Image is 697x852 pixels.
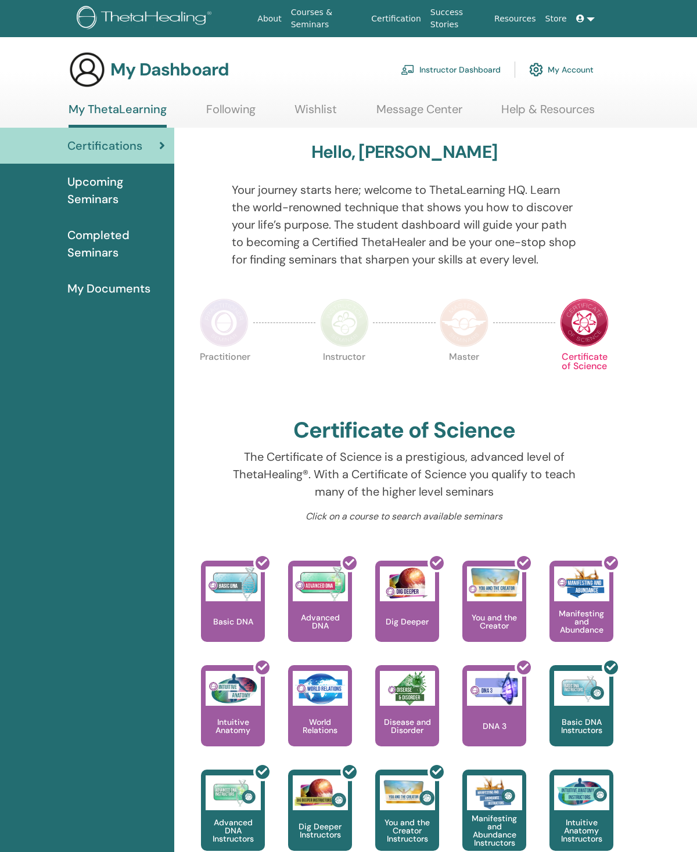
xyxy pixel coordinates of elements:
[541,8,572,30] a: Store
[110,59,229,80] h3: My Dashboard
[253,8,286,30] a: About
[560,352,609,401] p: Certificate of Science
[288,718,352,734] p: World Relations
[67,280,150,297] span: My Documents
[67,137,142,154] span: Certifications
[529,57,594,82] a: My Account
[294,102,337,125] a: Wishlist
[501,102,595,125] a: Help & Resources
[549,609,613,634] p: Manifesting and Abundance
[529,60,543,80] img: cog.svg
[288,665,352,770] a: World Relations World Relations
[554,775,609,810] img: Intuitive Anatomy Instructors
[380,671,435,706] img: Disease and Disorder
[232,181,577,268] p: Your journey starts here; welcome to ThetaLearning HQ. Learn the world-renowned technique that sh...
[77,6,215,32] img: logo.png
[293,417,515,444] h2: Certificate of Science
[440,298,488,347] img: Master
[375,665,439,770] a: Disease and Disorder Disease and Disorder
[232,448,577,500] p: The Certificate of Science is a prestigious, advanced level of ThetaHealing®. With a Certificate ...
[554,566,609,601] img: Manifesting and Abundance
[320,352,369,401] p: Instructor
[286,2,367,35] a: Courses & Seminars
[288,561,352,665] a: Advanced DNA Advanced DNA
[426,2,490,35] a: Success Stories
[462,665,526,770] a: DNA 3 DNA 3
[380,775,435,810] img: You and the Creator Instructors
[293,671,348,706] img: World Relations
[293,775,348,810] img: Dig Deeper Instructors
[462,613,526,630] p: You and the Creator
[375,561,439,665] a: Dig Deeper Dig Deeper
[376,102,462,125] a: Message Center
[200,352,249,401] p: Practitioner
[467,671,522,706] img: DNA 3
[232,510,577,524] p: Click on a course to search available seminars
[311,142,497,163] h3: Hello, [PERSON_NAME]
[206,102,256,125] a: Following
[67,226,165,261] span: Completed Seminars
[288,822,352,839] p: Dig Deeper Instructors
[490,8,541,30] a: Resources
[381,618,433,626] p: Dig Deeper
[320,298,369,347] img: Instructor
[201,665,265,770] a: Intuitive Anatomy Intuitive Anatomy
[200,298,249,347] img: Practitioner
[67,173,165,208] span: Upcoming Seminars
[554,671,609,706] img: Basic DNA Instructors
[206,566,261,601] img: Basic DNA
[401,64,415,75] img: chalkboard-teacher.svg
[375,718,439,734] p: Disease and Disorder
[367,8,425,30] a: Certification
[462,814,526,847] p: Manifesting and Abundance Instructors
[375,818,439,843] p: You and the Creator Instructors
[206,671,261,706] img: Intuitive Anatomy
[380,566,435,601] img: Dig Deeper
[288,613,352,630] p: Advanced DNA
[201,718,265,734] p: Intuitive Anatomy
[201,561,265,665] a: Basic DNA Basic DNA
[69,102,167,128] a: My ThetaLearning
[549,718,613,734] p: Basic DNA Instructors
[69,51,106,88] img: generic-user-icon.jpg
[467,566,522,598] img: You and the Creator
[201,818,265,843] p: Advanced DNA Instructors
[549,818,613,843] p: Intuitive Anatomy Instructors
[549,665,613,770] a: Basic DNA Instructors Basic DNA Instructors
[206,775,261,810] img: Advanced DNA Instructors
[467,775,522,810] img: Manifesting and Abundance Instructors
[293,566,348,601] img: Advanced DNA
[462,561,526,665] a: You and the Creator You and the Creator
[440,352,488,401] p: Master
[549,561,613,665] a: Manifesting and Abundance Manifesting and Abundance
[560,298,609,347] img: Certificate of Science
[401,57,501,82] a: Instructor Dashboard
